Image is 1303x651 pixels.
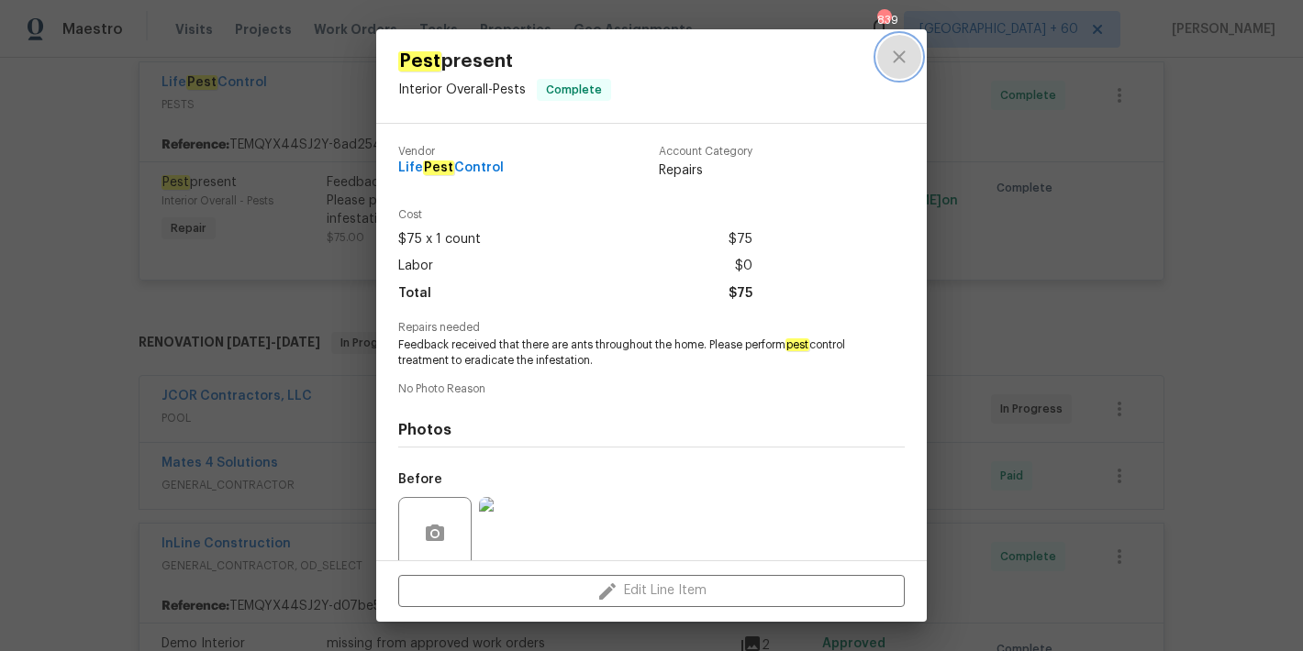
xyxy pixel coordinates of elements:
div: 839 [877,11,890,29]
span: Account Category [659,146,752,158]
span: Vendor [398,146,504,158]
h4: Photos [398,421,905,439]
span: $75 [729,226,752,253]
span: Repairs needed [398,322,905,334]
span: $75 x 1 count [398,226,481,253]
span: Complete [539,81,609,99]
span: No Photo Reason [398,383,905,395]
span: $75 [729,281,752,307]
span: Feedback received that there are ants throughout the home. Please perform control treatment to er... [398,337,854,369]
span: Total [398,281,431,307]
span: Life Control [398,161,504,175]
em: Pest [423,160,454,175]
span: Repairs [659,161,752,180]
em: pest [785,338,809,351]
em: Pest [398,51,441,72]
span: present [398,51,611,72]
span: Interior Overall - Pests [398,83,526,96]
span: $0 [735,253,752,280]
span: Cost [398,209,752,221]
span: Labor [398,253,433,280]
button: close [877,35,921,79]
h5: Before [398,473,442,486]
